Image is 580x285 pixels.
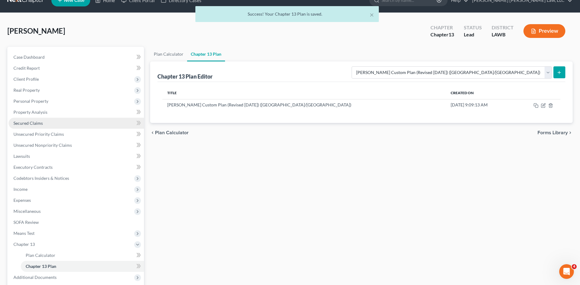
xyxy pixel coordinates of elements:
span: Plan Calculator [155,130,189,135]
td: [DATE] 9:09:13 AM [446,99,514,111]
span: Secured Claims [13,120,43,126]
th: Created On [446,87,514,99]
span: 13 [449,31,454,37]
span: 4 [572,264,577,269]
span: Means Test [13,231,35,236]
a: SOFA Review [9,217,144,228]
span: Unsecured Priority Claims [13,131,64,137]
span: Additional Documents [13,275,57,280]
span: Property Analysis [13,109,47,115]
a: Plan Calculator [150,47,187,61]
td: [PERSON_NAME] Custom Plan (Revised [DATE]) ([GEOGRAPHIC_DATA]/[GEOGRAPHIC_DATA]) [162,99,445,111]
a: Chapter 13 Plan [187,47,225,61]
a: Unsecured Nonpriority Claims [9,140,144,151]
span: Client Profile [13,76,39,82]
button: chevron_left Plan Calculator [150,130,189,135]
div: Chapter 13 Plan Editor [157,73,212,80]
span: Miscellaneous [13,209,41,214]
a: Credit Report [9,63,144,74]
span: Case Dashboard [13,54,45,60]
span: Expenses [13,198,31,203]
a: Case Dashboard [9,52,144,63]
span: Real Property [13,87,40,93]
span: Forms Library [538,130,568,135]
div: Chapter [430,24,454,31]
div: Status [464,24,482,31]
a: Plan Calculator [21,250,144,261]
i: chevron_right [568,130,573,135]
div: LAWB [492,31,514,38]
i: chevron_left [150,130,155,135]
button: Preview [523,24,565,38]
a: Executory Contracts [9,162,144,173]
div: Chapter [430,31,454,38]
span: Unsecured Nonpriority Claims [13,142,72,148]
span: Credit Report [13,65,40,71]
span: Personal Property [13,98,48,104]
span: Executory Contracts [13,165,53,170]
span: Income [13,187,28,192]
span: SOFA Review [13,220,39,225]
div: Success! Your Chapter 13 Plan is saved. [200,11,374,17]
a: Property Analysis [9,107,144,118]
div: Lead [464,31,482,38]
a: Chapter 13 Plan [21,261,144,272]
span: Codebtors Insiders & Notices [13,176,69,181]
span: Chapter 13 Plan [26,264,56,269]
iframe: Intercom live chat [559,264,574,279]
span: [PERSON_NAME] [7,26,65,35]
button: Forms Library chevron_right [538,130,573,135]
span: Plan Calculator [26,253,55,258]
span: Lawsuits [13,154,30,159]
a: Lawsuits [9,151,144,162]
div: District [492,24,514,31]
a: Secured Claims [9,118,144,129]
th: Title [162,87,445,99]
a: Unsecured Priority Claims [9,129,144,140]
span: Chapter 13 [13,242,35,247]
button: × [370,11,374,18]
